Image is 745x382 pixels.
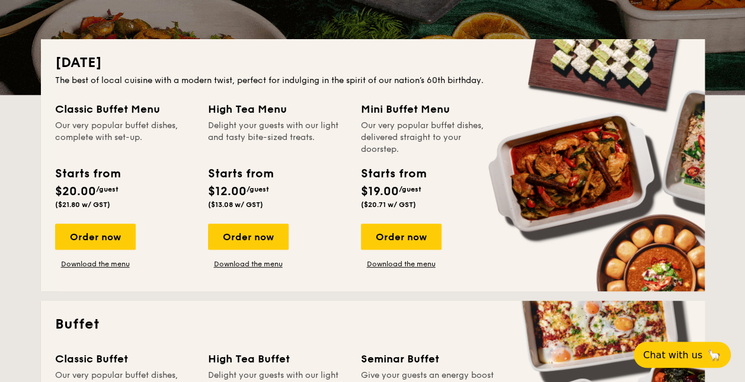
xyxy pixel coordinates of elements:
div: Our very popular buffet dishes, delivered straight to your doorstep. [361,120,500,155]
span: $20.00 [55,184,96,199]
span: ($13.08 w/ GST) [208,200,263,209]
div: Classic Buffet [55,351,194,367]
a: Download the menu [208,259,289,269]
h2: [DATE] [55,53,690,72]
div: Starts from [361,165,426,183]
div: The best of local cuisine with a modern twist, perfect for indulging in the spirit of our nation’... [55,75,690,87]
span: ($21.80 w/ GST) [55,200,110,209]
div: Delight your guests with our light and tasty bite-sized treats. [208,120,347,155]
a: Download the menu [55,259,136,269]
h2: Buffet [55,315,690,334]
span: 🦙 [707,348,721,362]
span: $12.00 [208,184,247,199]
span: /guest [96,185,119,193]
span: /guest [399,185,421,193]
a: Download the menu [361,259,442,269]
span: Chat with us [643,349,702,361]
div: Order now [208,224,289,250]
div: High Tea Buffet [208,351,347,367]
div: Classic Buffet Menu [55,101,194,117]
div: Order now [55,224,136,250]
div: Seminar Buffet [361,351,500,367]
span: ($20.71 w/ GST) [361,200,416,209]
button: Chat with us🦙 [634,342,731,368]
div: Starts from [55,165,120,183]
div: High Tea Menu [208,101,347,117]
div: Order now [361,224,442,250]
div: Our very popular buffet dishes, complete with set-up. [55,120,194,155]
div: Mini Buffet Menu [361,101,500,117]
div: Starts from [208,165,273,183]
span: /guest [247,185,269,193]
span: $19.00 [361,184,399,199]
